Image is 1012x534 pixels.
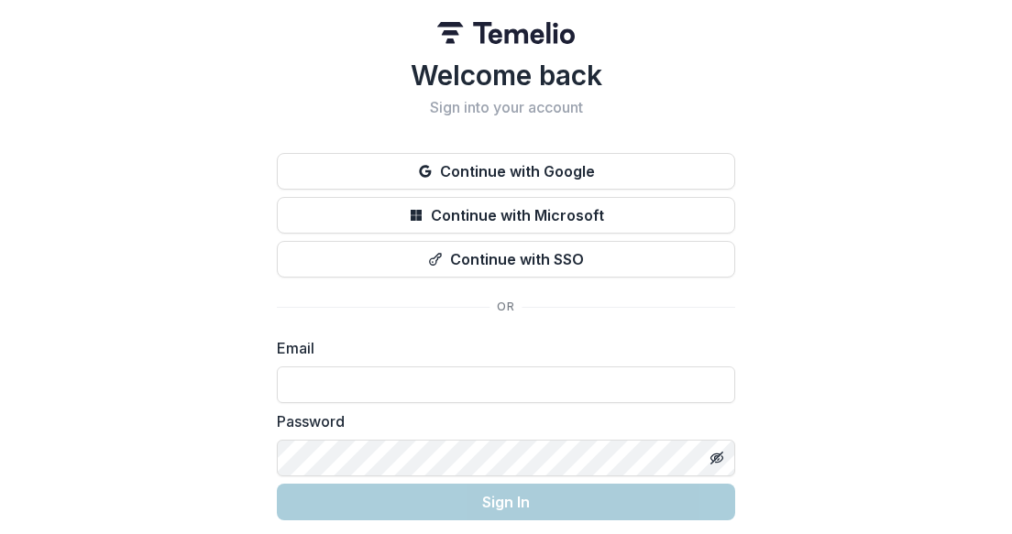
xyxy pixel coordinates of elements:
[277,337,724,359] label: Email
[277,241,735,278] button: Continue with SSO
[277,153,735,190] button: Continue with Google
[277,59,735,92] h1: Welcome back
[277,99,735,116] h2: Sign into your account
[277,484,735,520] button: Sign In
[437,22,575,44] img: Temelio
[702,443,731,473] button: Toggle password visibility
[277,410,724,432] label: Password
[277,197,735,234] button: Continue with Microsoft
